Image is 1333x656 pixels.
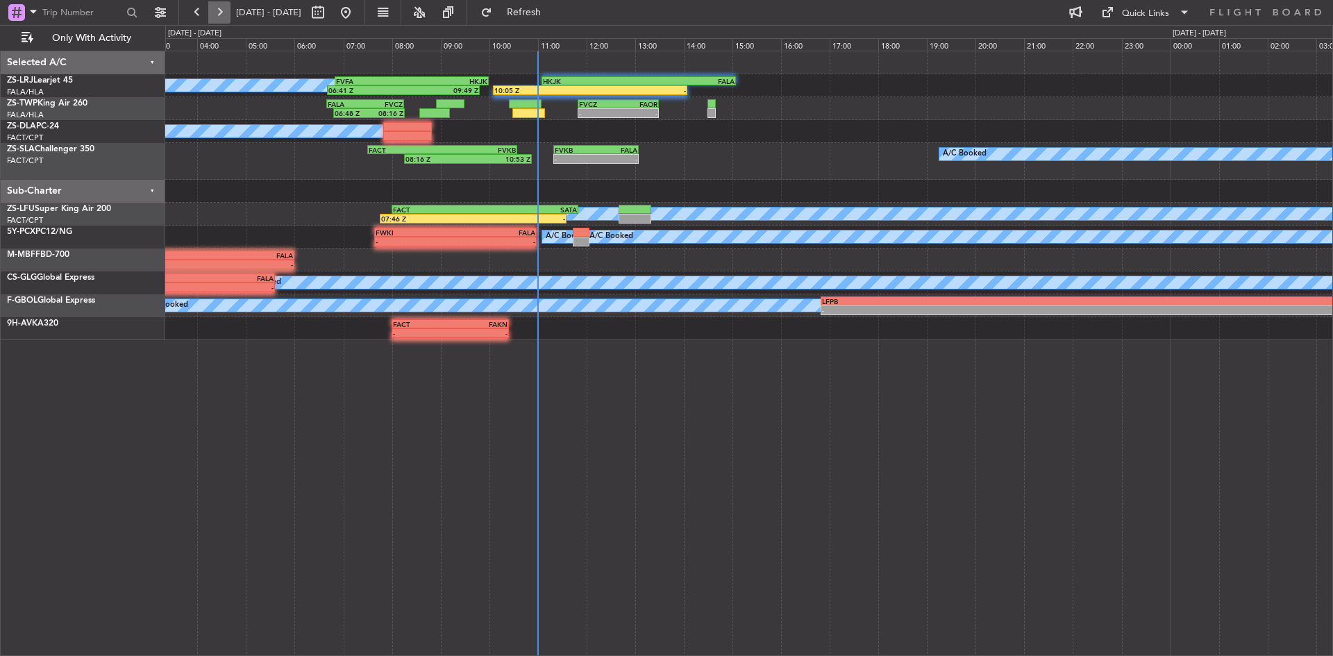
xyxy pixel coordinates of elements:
[1268,38,1316,51] div: 02:00
[7,76,33,85] span: ZS-LRJ
[555,146,596,154] div: FVKB
[335,109,369,117] div: 06:48 Z
[7,274,94,282] a: CS-GLGGlobal Express
[236,6,301,19] span: [DATE] - [DATE]
[619,109,658,117] div: -
[7,110,44,120] a: FALA/HLA
[822,306,1105,314] div: -
[393,320,451,328] div: FACT
[441,38,489,51] div: 09:00
[149,38,197,51] div: 03:00
[392,38,441,51] div: 08:00
[589,226,633,247] div: A/C Booked
[7,251,40,259] span: M-MBFF
[7,228,72,236] a: 5Y-PCXPC12/NG
[474,1,557,24] button: Refresh
[7,215,43,226] a: FACT/CPT
[442,146,516,154] div: FVKB
[1122,7,1169,21] div: Quick Links
[7,155,43,166] a: FACT/CPT
[369,109,403,117] div: 08:16 Z
[468,155,530,163] div: 10:53 Z
[7,274,37,282] span: CS-GLG
[927,38,975,51] div: 19:00
[590,86,686,94] div: -
[579,100,619,108] div: FVCZ
[1024,38,1073,51] div: 21:00
[451,329,508,337] div: -
[7,319,58,328] a: 9H-AVKA320
[975,38,1024,51] div: 20:00
[393,205,485,214] div: FACT
[7,228,35,236] span: 5Y-PCX
[1171,38,1219,51] div: 00:00
[1094,1,1197,24] button: Quick Links
[7,76,73,85] a: ZS-LRJLearjet 45
[7,99,37,108] span: ZS-TWP
[403,86,478,94] div: 09:49 Z
[328,86,403,94] div: 06:41 Z
[197,38,246,51] div: 04:00
[36,33,146,43] span: Only With Activity
[596,146,638,154] div: FALA
[15,27,151,49] button: Only With Activity
[878,38,927,51] div: 18:00
[473,215,566,223] div: -
[635,38,684,51] div: 13:00
[42,2,122,23] input: Trip Number
[7,296,95,305] a: F-GBOLGlobal Express
[35,251,293,260] div: FALA
[7,205,35,213] span: ZS-LFU
[538,38,587,51] div: 11:00
[7,296,37,305] span: F-GBOL
[7,319,37,328] span: 9H-AVK
[596,155,638,163] div: -
[7,251,69,259] a: M-MBFFBD-700
[494,86,590,94] div: 10:05 Z
[376,228,455,237] div: FWKI
[246,38,294,51] div: 05:00
[7,133,43,143] a: FACT/CPT
[7,205,111,213] a: ZS-LFUSuper King Air 200
[294,38,343,51] div: 06:00
[1122,38,1171,51] div: 23:00
[381,215,473,223] div: 07:46 Z
[412,77,487,85] div: HKJK
[365,100,403,108] div: FVCZ
[684,38,732,51] div: 14:00
[485,205,577,214] div: SATA
[822,297,1105,305] div: LFPB
[732,38,781,51] div: 15:00
[1173,28,1226,40] div: [DATE] - [DATE]
[376,237,455,246] div: -
[495,8,553,17] span: Refresh
[1219,38,1268,51] div: 01:00
[546,226,589,247] div: A/C Booked
[451,320,508,328] div: FAKN
[7,122,36,131] span: ZS-DLA
[619,100,658,108] div: FAOR
[579,109,619,117] div: -
[336,77,412,85] div: FVFA
[168,28,221,40] div: [DATE] - [DATE]
[781,38,830,51] div: 16:00
[587,38,635,51] div: 12:00
[369,146,442,154] div: FACT
[7,122,59,131] a: ZS-DLAPC-24
[830,38,878,51] div: 17:00
[555,155,596,163] div: -
[144,295,188,316] div: A/C Booked
[393,329,451,337] div: -
[489,38,538,51] div: 10:00
[7,87,44,97] a: FALA/HLA
[455,228,535,237] div: FALA
[344,38,392,51] div: 07:00
[328,100,365,108] div: FALA
[13,274,274,283] div: FALA
[7,145,35,153] span: ZS-SLA
[639,77,735,85] div: FALA
[1073,38,1121,51] div: 22:00
[943,144,987,165] div: A/C Booked
[7,145,94,153] a: ZS-SLAChallenger 350
[7,99,87,108] a: ZS-TWPKing Air 260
